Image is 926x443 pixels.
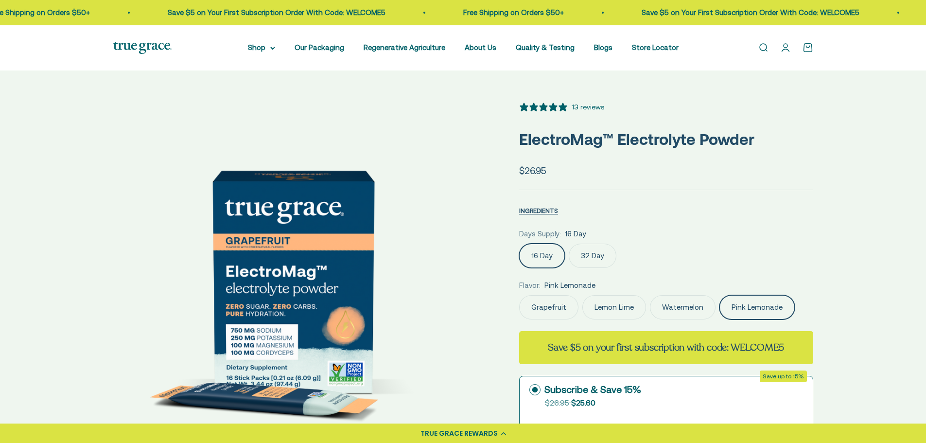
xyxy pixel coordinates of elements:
[519,280,541,291] legend: Flavor:
[519,163,546,178] sale-price: $26.95
[632,43,679,52] a: Store Locator
[364,43,445,52] a: Regenerative Agriculture
[519,127,813,152] p: ElectroMag™ Electrolyte Powder
[519,207,558,214] span: INGREDIENTS
[548,341,784,354] strong: Save $5 on your first subscription with code: WELCOME5
[420,428,498,439] div: TRUE GRACE REWARDS
[516,43,575,52] a: Quality & Testing
[641,7,858,18] p: Save $5 on Your First Subscription Order With Code: WELCOME5
[295,43,344,52] a: Our Packaging
[462,8,563,17] a: Free Shipping on Orders $50+
[167,7,384,18] p: Save $5 on Your First Subscription Order With Code: WELCOME5
[519,102,604,112] button: 5 stars, 13 ratings
[572,102,604,112] div: 13 reviews
[594,43,612,52] a: Blogs
[519,228,561,240] legend: Days Supply:
[519,205,558,216] button: INGREDIENTS
[248,42,275,53] summary: Shop
[565,228,586,240] span: 16 Day
[544,280,595,291] span: Pink Lemonade
[465,43,496,52] a: About Us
